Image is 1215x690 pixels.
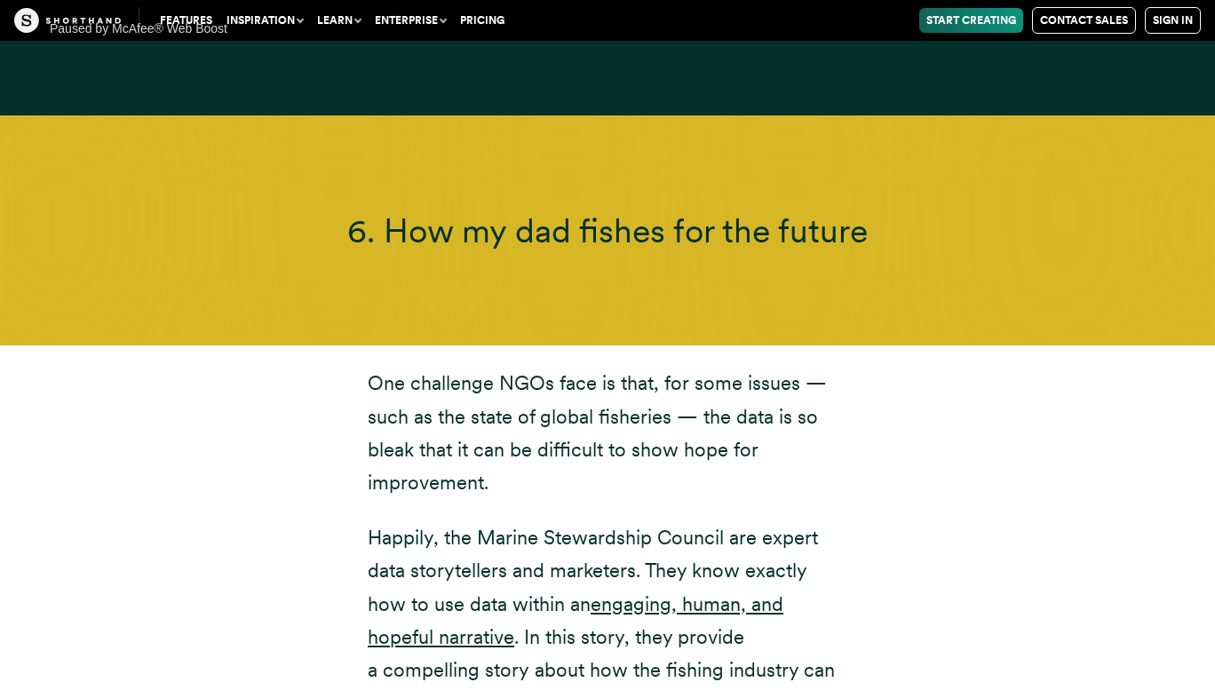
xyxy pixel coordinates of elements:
a: Features [153,8,219,33]
p: One challenge NGOs face is that, for some issues — such as the state of global fisheries — the da... [368,367,847,500]
button: Enterprise [368,8,453,33]
a: Sign in [1145,7,1201,34]
button: Learn [310,8,368,33]
a: engaging, human, and hopeful narrative [368,592,783,648]
span: 6. How my dad fishes for the future [347,210,868,250]
a: Pricing [453,8,512,33]
a: Contact Sales [1032,7,1136,34]
img: The Craft [14,8,121,33]
div: Paused by McAfee® Web Boost [9,9,258,47]
a: Start Creating [919,8,1023,33]
button: Inspiration [219,8,310,33]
